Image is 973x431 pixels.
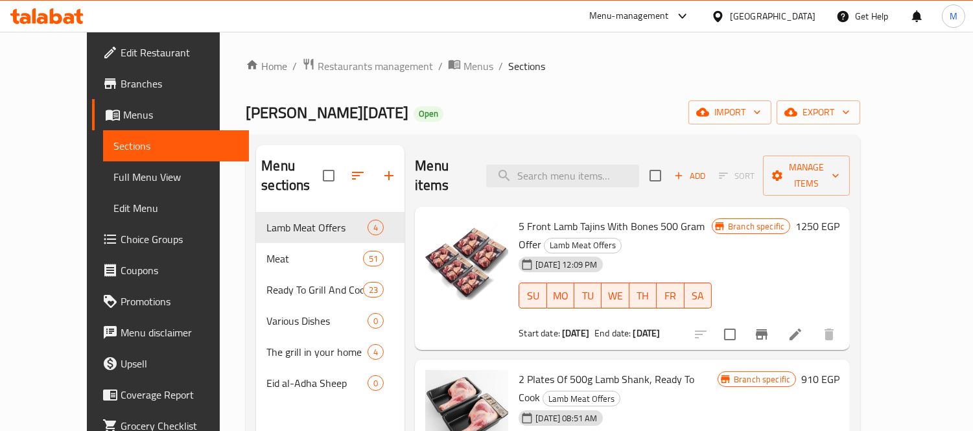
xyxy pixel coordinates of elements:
[544,238,622,253] div: Lamb Meat Offers
[795,217,839,235] h6: 1250 EGP
[121,294,239,309] span: Promotions
[508,58,545,74] span: Sections
[716,321,744,348] span: Select to update
[498,58,503,74] li: /
[246,58,287,74] a: Home
[414,106,443,122] div: Open
[266,375,368,391] div: Eid al-Adha Sheep
[368,313,384,329] div: items
[121,45,239,60] span: Edit Restaurant
[543,391,620,406] span: Lamb Meat Offers
[519,216,705,254] span: 5 Front Lamb Tajins With Bones 500 Gram Offer
[256,367,404,399] div: Eid al-Adha Sheep0
[788,327,803,342] a: Edit menu item
[363,282,384,297] div: items
[123,107,239,122] span: Menus
[524,286,541,305] span: SU
[266,313,368,329] span: Various Dishes
[368,346,383,358] span: 4
[368,220,384,235] div: items
[486,165,639,187] input: search
[121,387,239,402] span: Coverage Report
[635,286,651,305] span: TH
[633,325,661,342] b: [DATE]
[342,160,373,191] span: Sort sections
[364,253,383,265] span: 51
[256,243,404,274] div: Meat51
[773,159,839,192] span: Manage items
[657,283,684,309] button: FR
[261,156,323,195] h2: Menu sections
[121,356,239,371] span: Upsell
[92,286,250,317] a: Promotions
[266,251,363,266] span: Meat
[574,283,602,309] button: TU
[530,412,602,425] span: [DATE] 08:51 AM
[414,108,443,119] span: Open
[266,344,368,360] span: The grill in your home
[92,379,250,410] a: Coverage Report
[530,259,602,271] span: [DATE] 12:09 PM
[519,325,560,342] span: Start date:
[92,37,250,68] a: Edit Restaurant
[292,58,297,74] li: /
[642,162,669,189] span: Select section
[113,138,239,154] span: Sections
[121,231,239,247] span: Choice Groups
[814,319,845,350] button: delete
[463,58,493,74] span: Menus
[690,286,707,305] span: SA
[266,220,368,235] div: Lamb Meat Offers
[519,369,694,407] span: 2 Plates Of 500g Lamb Shank, Ready To Cook
[103,130,250,161] a: Sections
[92,348,250,379] a: Upsell
[92,255,250,286] a: Coupons
[950,9,957,23] span: M
[266,282,363,297] span: Ready To Grill And Cook Products
[315,162,342,189] span: Select all sections
[730,9,815,23] div: [GEOGRAPHIC_DATA]
[113,200,239,216] span: Edit Menu
[602,283,629,309] button: WE
[415,156,471,195] h2: Menu items
[543,391,620,406] div: Lamb Meat Offers
[103,161,250,192] a: Full Menu View
[256,305,404,336] div: Various Dishes0
[594,325,631,342] span: End date:
[113,169,239,185] span: Full Menu View
[710,166,763,186] span: Select section first
[688,100,771,124] button: import
[562,325,589,342] b: [DATE]
[438,58,443,74] li: /
[699,104,761,121] span: import
[629,283,657,309] button: TH
[364,284,383,296] span: 23
[777,100,860,124] button: export
[723,220,790,233] span: Branch specific
[672,169,707,183] span: Add
[545,238,621,253] span: Lamb Meat Offers
[363,251,384,266] div: items
[92,224,250,255] a: Choice Groups
[729,373,795,386] span: Branch specific
[368,375,384,391] div: items
[801,370,839,388] h6: 910 EGP
[256,274,404,305] div: Ready To Grill And Cook Products23
[256,207,404,404] nav: Menu sections
[246,98,408,127] span: [PERSON_NAME][DATE]
[669,166,710,186] button: Add
[425,217,508,300] img: 5 Front Lamb Tajins With Bones 500 Gram Offer
[246,58,860,75] nav: breadcrumb
[685,283,712,309] button: SA
[368,315,383,327] span: 0
[256,212,404,243] div: Lamb Meat Offers4
[787,104,850,121] span: export
[519,283,546,309] button: SU
[746,319,777,350] button: Branch-specific-item
[607,286,624,305] span: WE
[368,344,384,360] div: items
[669,166,710,186] span: Add item
[448,58,493,75] a: Menus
